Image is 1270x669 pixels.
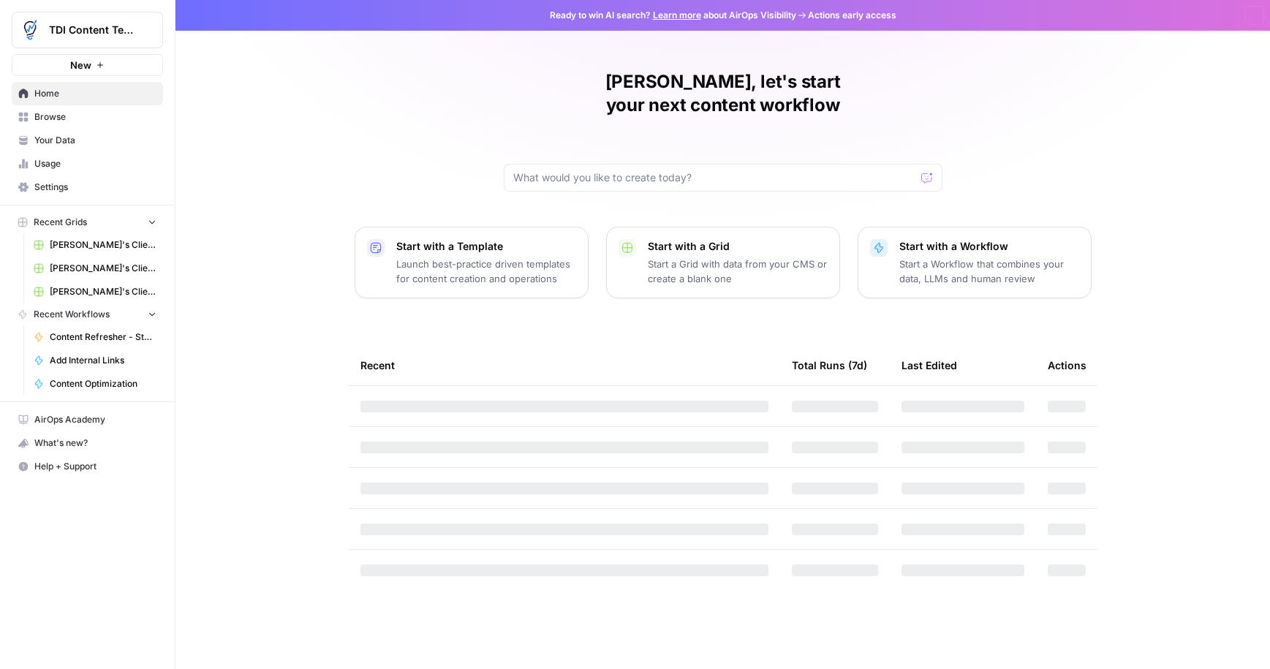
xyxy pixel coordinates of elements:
[653,10,701,20] a: Learn more
[27,349,163,372] a: Add Internal Links
[606,227,840,298] button: Start with a GridStart a Grid with data from your CMS or create a blank one
[355,227,589,298] button: Start with a TemplateLaunch best-practice driven templates for content creation and operations
[12,431,163,455] button: What's new?
[49,23,137,37] span: TDI Content Team
[34,157,156,170] span: Usage
[12,455,163,478] button: Help + Support
[12,211,163,233] button: Recent Grids
[27,233,163,257] a: [PERSON_NAME]'s Clients - Optimizing Content
[648,239,828,254] p: Start with a Grid
[12,408,163,431] a: AirOps Academy
[396,257,576,286] p: Launch best-practice driven templates for content creation and operations
[858,227,1092,298] button: Start with a WorkflowStart a Workflow that combines your data, LLMs and human review
[70,58,91,72] span: New
[792,345,867,385] div: Total Runs (7d)
[50,377,156,390] span: Content Optimization
[899,257,1079,286] p: Start a Workflow that combines your data, LLMs and human review
[550,9,796,22] span: Ready to win AI search? about AirOps Visibility
[360,345,768,385] div: Recent
[899,239,1079,254] p: Start with a Workflow
[17,17,43,43] img: TDI Content Team Logo
[808,9,896,22] span: Actions early access
[34,134,156,147] span: Your Data
[12,12,163,48] button: Workspace: TDI Content Team
[50,354,156,367] span: Add Internal Links
[34,308,110,321] span: Recent Workflows
[902,345,957,385] div: Last Edited
[27,325,163,349] a: Content Refresher - Stolen
[12,175,163,199] a: Settings
[12,432,162,454] div: What's new?
[34,181,156,194] span: Settings
[34,413,156,426] span: AirOps Academy
[648,257,828,286] p: Start a Grid with data from your CMS or create a blank one
[50,285,156,298] span: [PERSON_NAME]'s Clients - New Content
[12,303,163,325] button: Recent Workflows
[27,372,163,396] a: Content Optimization
[27,257,163,280] a: [PERSON_NAME]'s Clients - New Content
[504,70,942,117] h1: [PERSON_NAME], let's start your next content workflow
[12,82,163,105] a: Home
[34,110,156,124] span: Browse
[1048,345,1086,385] div: Actions
[12,152,163,175] a: Usage
[12,129,163,152] a: Your Data
[50,238,156,252] span: [PERSON_NAME]'s Clients - Optimizing Content
[34,87,156,100] span: Home
[12,105,163,129] a: Browse
[396,239,576,254] p: Start with a Template
[34,216,87,229] span: Recent Grids
[27,280,163,303] a: [PERSON_NAME]'s Clients - New Content
[50,330,156,344] span: Content Refresher - Stolen
[34,460,156,473] span: Help + Support
[513,170,915,185] input: What would you like to create today?
[12,54,163,76] button: New
[50,262,156,275] span: [PERSON_NAME]'s Clients - New Content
